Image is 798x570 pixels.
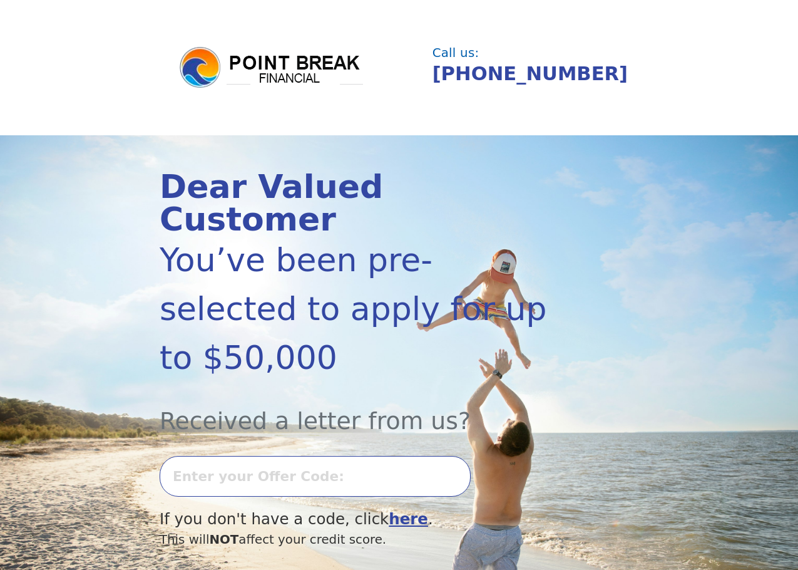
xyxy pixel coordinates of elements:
div: Received a letter from us? [160,382,566,439]
span: NOT [209,532,238,547]
div: You’ve been pre-selected to apply for up to $50,000 [160,236,566,382]
img: logo.png [178,45,366,90]
a: [PHONE_NUMBER] [432,63,628,85]
a: here [389,510,428,528]
div: Dear Valued Customer [160,170,566,236]
div: Call us: [432,47,632,60]
div: This will affect your credit score. [160,531,566,549]
div: If you don't have a code, click . [160,508,566,531]
input: Enter your Offer Code: [160,456,471,497]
